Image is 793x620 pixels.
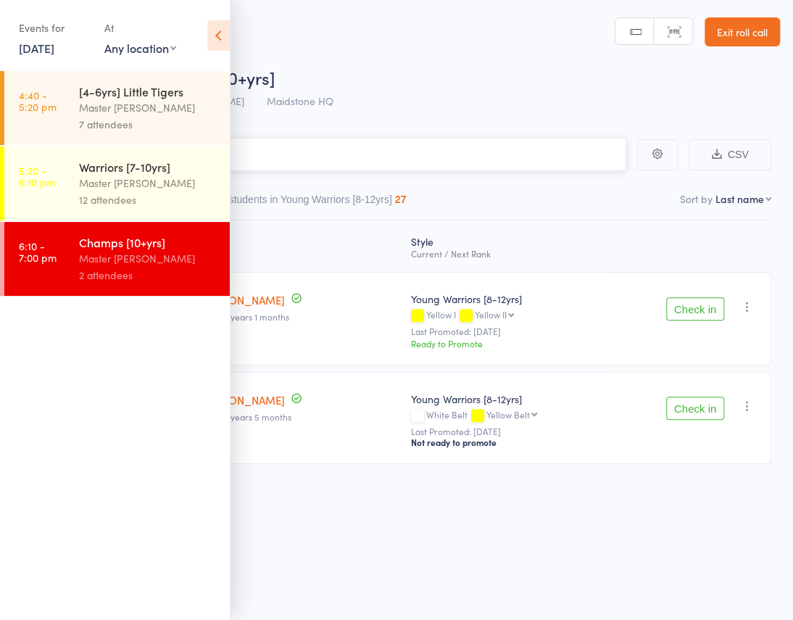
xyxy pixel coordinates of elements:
[405,227,607,265] div: Style
[680,191,713,206] label: Sort by
[104,40,176,56] div: Any location
[79,191,217,208] div: 12 attendees
[79,99,217,116] div: Master [PERSON_NAME]
[104,16,176,40] div: At
[201,186,407,220] button: Other students in Young Warriors [8-12yrs]27
[19,165,55,188] time: 5:20 - 6:10 pm
[79,234,217,250] div: Champs [10+yrs]
[411,337,602,350] div: Ready to Promote
[4,222,230,296] a: 6:10 -7:00 pmChamps [10+yrs]Master [PERSON_NAME]2 attendees
[411,249,602,258] div: Current / Next Rank
[19,89,57,112] time: 4:40 - 5:20 pm
[19,40,54,56] a: [DATE]
[411,410,602,422] div: White Belt
[79,250,217,267] div: Master [PERSON_NAME]
[79,175,217,191] div: Master [PERSON_NAME]
[411,292,602,306] div: Young Warriors [8-12yrs]
[411,392,602,406] div: Young Warriors [8-12yrs]
[705,17,780,46] a: Exit roll call
[411,326,602,336] small: Last Promoted: [DATE]
[79,83,217,99] div: [4-6yrs] Little Tigers
[411,426,602,437] small: Last Promoted: [DATE]
[79,116,217,133] div: 7 attendees
[267,94,333,108] span: Maidstone HQ
[79,159,217,175] div: Warriors [7-10yrs]
[486,410,530,419] div: Yellow Belt
[79,267,217,284] div: 2 attendees
[395,194,407,205] div: 27
[411,437,602,448] div: Not ready to promote
[666,397,724,420] button: Check in
[666,297,724,321] button: Check in
[475,310,507,319] div: Yellow II
[689,139,771,170] button: CSV
[19,16,90,40] div: Events for
[19,240,57,263] time: 6:10 - 7:00 pm
[411,310,602,322] div: Yellow I
[22,138,626,171] input: Search by name
[4,71,230,145] a: 4:40 -5:20 pm[4-6yrs] Little TigersMaster [PERSON_NAME]7 attendees
[715,191,764,206] div: Last name
[4,146,230,220] a: 5:20 -6:10 pmWarriors [7-10yrs]Master [PERSON_NAME]12 attendees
